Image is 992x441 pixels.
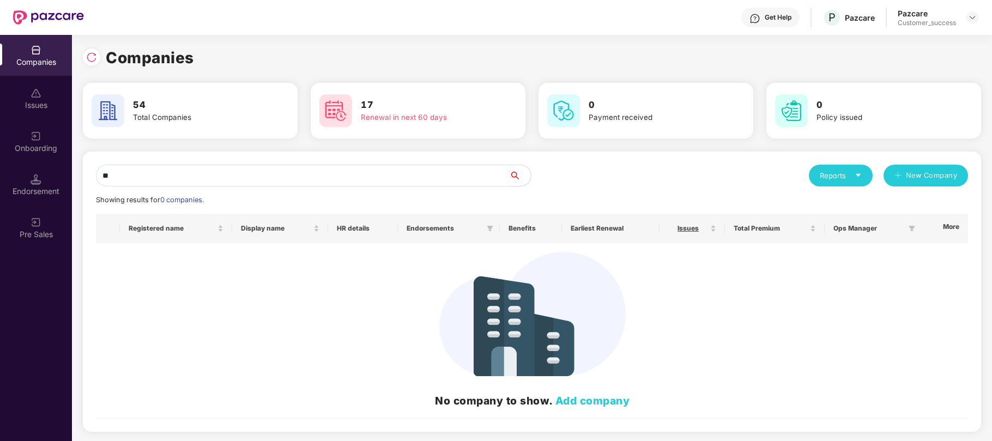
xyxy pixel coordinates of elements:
div: Pazcare [898,8,956,19]
th: Total Premium [725,214,825,243]
img: svg+xml;base64,PHN2ZyBpZD0iSGVscC0zMngzMiIgeG1sbnM9Imh0dHA6Ly93d3cudzMub3JnLzIwMDAvc3ZnIiB3aWR0aD... [749,13,760,24]
span: P [828,11,836,24]
img: svg+xml;base64,PHN2ZyB4bWxucz0iaHR0cDovL3d3dy53My5vcmcvMjAwMC9zdmciIHdpZHRoPSI2MCIgaGVpZ2h0PSI2MC... [547,94,580,127]
h3: 17 [361,98,489,112]
a: Add company [555,394,630,407]
h3: 0 [816,98,945,112]
span: New Company [906,170,958,181]
div: Total Companies [133,112,262,123]
span: filter [909,225,915,232]
span: Issues [668,224,707,233]
img: svg+xml;base64,PHN2ZyB4bWxucz0iaHR0cDovL3d3dy53My5vcmcvMjAwMC9zdmciIHdpZHRoPSI2MCIgaGVpZ2h0PSI2MC... [319,94,352,127]
div: Get Help [765,13,791,22]
img: New Pazcare Logo [13,10,84,25]
span: Display name [241,224,311,233]
th: Issues [660,214,724,243]
img: svg+xml;base64,PHN2ZyBpZD0iQ29tcGFuaWVzIiB4bWxucz0iaHR0cDovL3d3dy53My5vcmcvMjAwMC9zdmciIHdpZHRoPS... [31,45,41,56]
th: HR details [328,214,398,243]
img: svg+xml;base64,PHN2ZyBpZD0iRHJvcGRvd24tMzJ4MzIiIHhtbG5zPSJodHRwOi8vd3d3LnczLm9yZy8yMDAwL3N2ZyIgd2... [968,13,977,22]
span: caret-down [855,172,862,179]
img: svg+xml;base64,PHN2ZyB4bWxucz0iaHR0cDovL3d3dy53My5vcmcvMjAwMC9zdmciIHdpZHRoPSI2MCIgaGVpZ2h0PSI2MC... [775,94,808,127]
img: svg+xml;base64,PHN2ZyB3aWR0aD0iMjAiIGhlaWdodD0iMjAiIHZpZXdCb3g9IjAgMCAyMCAyMCIgZmlsbD0ibm9uZSIgeG... [31,217,41,228]
th: Benefits [500,214,562,243]
button: search [509,165,531,186]
img: svg+xml;base64,PHN2ZyB3aWR0aD0iMTQuNSIgaGVpZ2h0PSIxNC41IiB2aWV3Qm94PSIwIDAgMTYgMTYiIGZpbGw9Im5vbm... [31,174,41,185]
th: More [921,214,968,243]
div: Pazcare [845,13,875,23]
span: Registered name [129,224,215,233]
div: Policy issued [816,112,945,123]
div: Payment received [589,112,717,123]
th: Display name [232,214,328,243]
span: Endorsements [407,224,482,233]
h3: 0 [589,98,717,112]
img: svg+xml;base64,PHN2ZyBpZD0iUmVsb2FkLTMyeDMyIiB4bWxucz0iaHR0cDovL3d3dy53My5vcmcvMjAwMC9zdmciIHdpZH... [86,52,97,63]
span: filter [487,225,493,232]
th: Registered name [120,214,232,243]
span: Total Premium [734,224,808,233]
h3: 54 [133,98,262,112]
span: plus [894,172,902,180]
span: Ops Manager [833,224,904,233]
div: Renewal in next 60 days [361,112,489,123]
span: Showing results for [96,196,204,204]
th: Earliest Renewal [562,214,660,243]
img: svg+xml;base64,PHN2ZyB4bWxucz0iaHR0cDovL3d3dy53My5vcmcvMjAwMC9zdmciIHdpZHRoPSI2MCIgaGVpZ2h0PSI2MC... [92,94,124,127]
img: svg+xml;base64,PHN2ZyBpZD0iSXNzdWVzX2Rpc2FibGVkIiB4bWxucz0iaHR0cDovL3d3dy53My5vcmcvMjAwMC9zdmciIH... [31,88,41,99]
h2: No company to show. [105,392,960,409]
h1: Companies [106,46,194,70]
span: 0 companies. [160,196,204,204]
div: Customer_success [898,19,956,27]
div: Reports [820,170,862,181]
img: svg+xml;base64,PHN2ZyB4bWxucz0iaHR0cDovL3d3dy53My5vcmcvMjAwMC9zdmciIHdpZHRoPSIzNDIiIGhlaWdodD0iMj... [439,252,626,376]
button: plusNew Company [884,165,968,186]
span: filter [906,222,917,235]
span: filter [485,222,495,235]
img: svg+xml;base64,PHN2ZyB3aWR0aD0iMjAiIGhlaWdodD0iMjAiIHZpZXdCb3g9IjAgMCAyMCAyMCIgZmlsbD0ibm9uZSIgeG... [31,131,41,142]
span: search [509,171,531,180]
